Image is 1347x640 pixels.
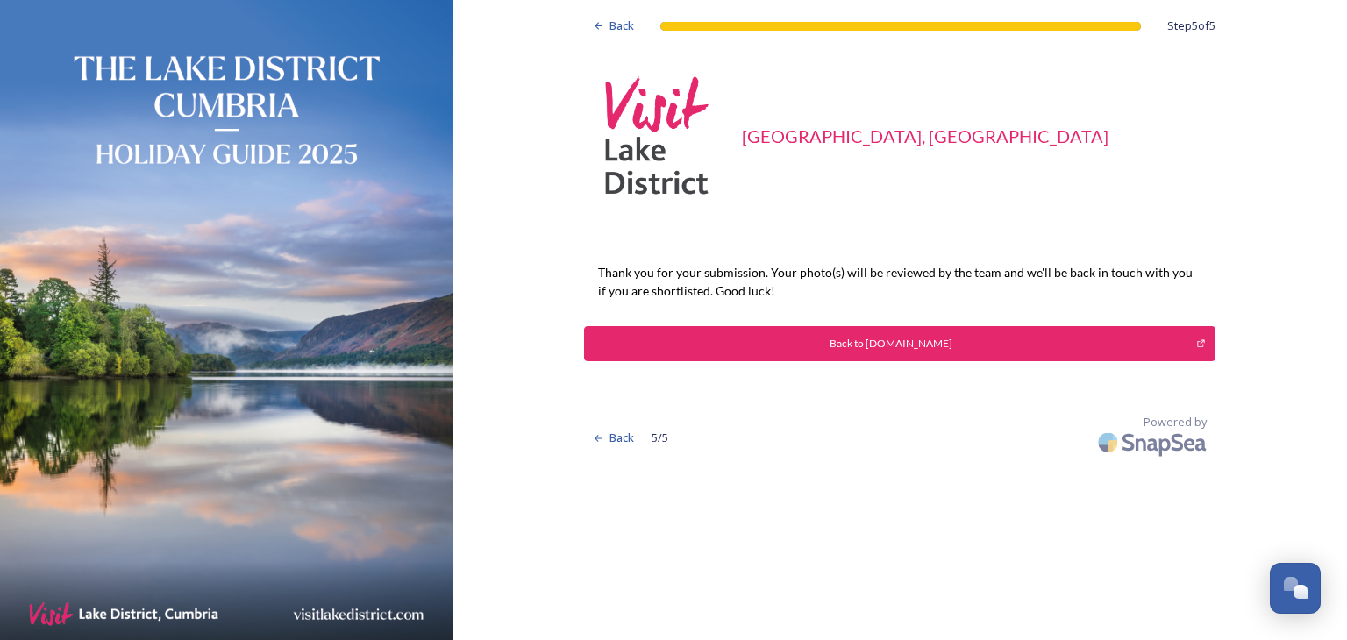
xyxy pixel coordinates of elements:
[1093,422,1215,463] img: SnapSea Logo
[593,70,724,202] img: Square-VLD-Logo-Pink-Grey.png
[1270,563,1321,614] button: Open Chat
[609,430,634,446] span: Back
[652,430,668,446] span: 5 / 5
[584,326,1215,361] button: Back to VisitLakeDistrict.com
[1144,414,1207,430] span: Powered by
[609,18,634,34] span: Back
[1167,18,1215,34] span: Step 5 of 5
[594,336,1187,352] div: Back to [DOMAIN_NAME]
[584,254,1215,309] div: Thank you for your submission. Your photo(s) will be reviewed by the team and we'll be back in to...
[742,123,1108,149] div: [GEOGRAPHIC_DATA], [GEOGRAPHIC_DATA]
